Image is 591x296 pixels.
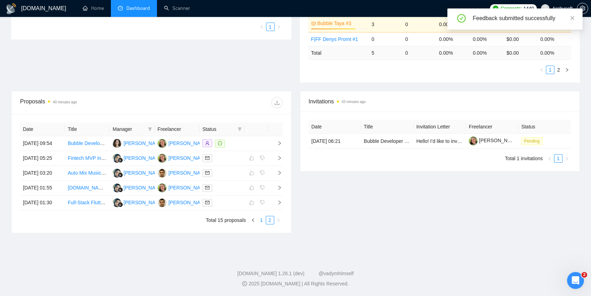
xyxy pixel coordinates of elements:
[158,154,166,163] img: AB
[493,6,498,11] img: upwork-logo.png
[562,154,571,163] button: right
[470,32,504,46] td: 0.00%
[275,23,283,31] li: Next Page
[158,185,209,190] a: AB[PERSON_NAME]
[308,46,369,60] td: Total
[402,46,436,60] td: 0
[369,46,402,60] td: 5
[205,141,209,145] span: user-add
[118,202,123,207] img: gigradar-bm.png
[158,170,209,175] a: DO[PERSON_NAME]
[319,271,354,276] a: @vadymhimself
[548,157,552,161] span: left
[271,185,282,190] span: right
[369,16,402,32] td: 3
[118,158,123,163] img: gigradar-bm.png
[275,23,283,31] button: right
[505,154,543,163] li: Total 1 invitations
[266,23,275,31] li: 1
[113,199,164,205] a: NA[PERSON_NAME]
[555,66,562,74] a: 2
[118,6,123,11] span: dashboard
[202,125,235,133] span: Status
[124,154,164,162] div: [PERSON_NAME]
[504,32,537,46] td: $0.00
[124,169,164,177] div: [PERSON_NAME]
[266,216,274,224] a: 2
[126,5,150,11] span: Dashboard
[155,122,200,136] th: Freelancer
[274,216,283,224] button: right
[436,32,470,46] td: 0.00%
[469,138,520,143] a: [PERSON_NAME]
[414,120,466,134] th: Invitation Letter
[65,136,110,151] td: Bubble Developer Needed – Build MVP Web App for Texas Landlord Platform (Responsive Web + Dashboard)
[271,170,282,175] span: right
[501,5,522,12] span: Connects:
[402,16,436,32] td: 0
[20,136,65,151] td: [DATE] 09:54
[565,68,569,72] span: right
[251,218,255,222] span: left
[169,154,209,162] div: [PERSON_NAME]
[65,181,110,195] td: Bubble.io Developer Needed for Web Application Development
[274,216,283,224] li: Next Page
[537,32,571,46] td: 0.00%
[53,100,77,104] time: 40 minutes ago
[118,187,123,192] img: gigradar-bm.png
[205,156,209,160] span: mail
[562,154,571,163] li: Next Page
[537,46,571,60] td: 0.00 %
[113,198,121,207] img: NA
[148,127,152,131] span: filter
[309,134,361,149] td: [DATE] 06:21
[260,25,264,29] span: left
[309,120,361,134] th: Date
[20,97,151,108] div: Proposals
[311,36,358,42] a: F|FF Denys Promt #1
[249,216,257,224] li: Previous Page
[546,66,554,74] li: 1
[361,120,414,134] th: Title
[238,127,242,131] span: filter
[470,46,504,60] td: 0.00 %
[563,66,571,74] li: Next Page
[158,139,166,148] img: AB
[271,97,283,108] button: download
[113,185,164,190] a: NA[PERSON_NAME]
[20,122,65,136] th: Date
[146,124,153,134] span: filter
[68,185,224,191] a: [DOMAIN_NAME] Developer Needed for Web Application Development
[158,198,166,207] img: DO
[272,100,282,105] span: download
[466,120,518,134] th: Freelancer
[124,139,164,147] div: [PERSON_NAME]
[169,199,209,206] div: [PERSON_NAME]
[258,23,266,31] button: left
[205,186,209,190] span: mail
[124,184,164,192] div: [PERSON_NAME]
[473,14,574,23] div: Feedback submitted successfully
[436,46,470,60] td: 0.00 %
[249,216,257,224] button: left
[317,19,365,27] a: Bubble Taya #3
[158,140,209,146] a: AB[PERSON_NAME]
[577,6,588,11] span: setting
[436,16,470,32] td: 0.00%
[537,66,546,74] li: Previous Page
[218,141,222,145] span: message
[158,155,209,161] a: AB[PERSON_NAME]
[113,169,121,177] img: NA
[236,124,243,134] span: filter
[577,6,588,11] a: setting
[158,199,209,205] a: DO[PERSON_NAME]
[554,155,562,162] a: 1
[205,171,209,175] span: mail
[521,138,545,144] a: Pending
[20,151,65,166] td: [DATE] 05:25
[20,181,65,195] td: [DATE] 01:55
[113,139,121,148] img: AS
[113,125,145,133] span: Manager
[258,216,265,224] a: 1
